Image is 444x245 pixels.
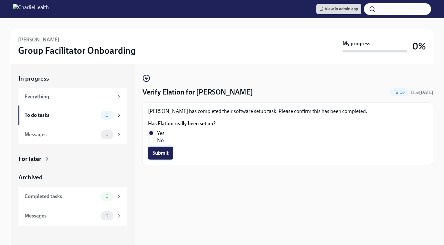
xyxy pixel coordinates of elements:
[18,155,127,163] a: For later
[101,132,112,137] span: 0
[18,88,127,106] a: Everything
[18,155,41,163] div: For later
[153,150,169,156] span: Submit
[157,130,164,137] span: Yes
[18,36,59,43] h6: [PERSON_NAME]
[18,74,127,83] a: In progress
[316,4,361,14] a: View in admin app
[148,120,216,127] label: Has Elation really been set up?
[412,40,426,52] h3: 0%
[411,90,433,95] span: Due
[343,40,370,47] strong: My progress
[18,206,127,226] a: Messages0
[18,173,127,182] a: Archived
[25,93,113,100] div: Everything
[143,87,253,97] h4: Verify Elation for [PERSON_NAME]
[25,193,98,200] div: Completed tasks
[148,108,428,115] p: [PERSON_NAME] has completed their software setup task. Please confirm this has been completed.
[101,213,112,218] span: 0
[18,125,127,144] a: Messages0
[419,90,433,95] strong: [DATE]
[18,45,136,56] h3: Group Facilitator Onboarding
[18,106,127,125] a: To do tasks1
[13,4,49,14] img: CharlieHealth
[101,194,112,199] span: 0
[102,113,112,117] span: 1
[18,187,127,206] a: Completed tasks0
[411,89,433,95] span: September 17th, 2025 10:00
[157,137,164,144] span: No
[25,131,98,138] div: Messages
[148,147,173,160] button: Submit
[25,112,98,119] div: To do tasks
[390,90,408,95] span: To Do
[320,6,358,12] span: View in admin app
[25,212,98,219] div: Messages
